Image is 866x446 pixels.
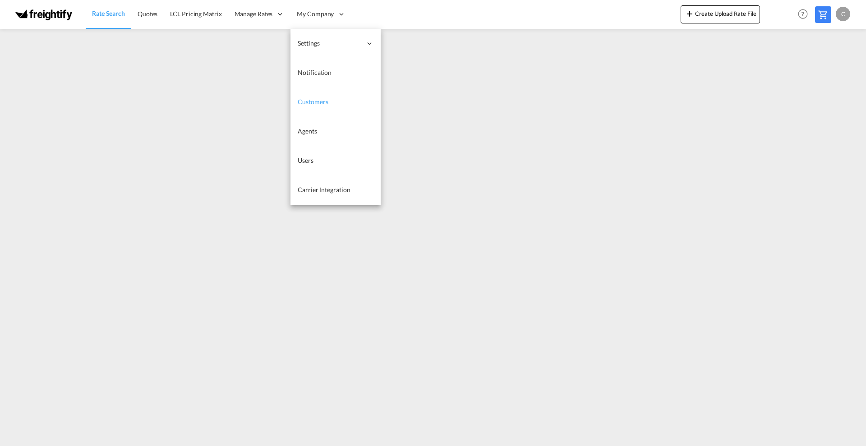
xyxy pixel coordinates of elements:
[290,146,381,175] a: Users
[298,156,313,164] span: Users
[235,9,273,18] span: Manage Rates
[290,29,381,58] div: Settings
[298,98,328,106] span: Customers
[290,58,381,87] a: Notification
[298,186,350,193] span: Carrier Integration
[795,6,811,22] span: Help
[681,5,760,23] button: icon-plus 400-fgCreate Upload Rate File
[836,7,850,21] div: C
[298,127,317,135] span: Agents
[138,10,157,18] span: Quotes
[290,175,381,205] a: Carrier Integration
[298,39,362,48] span: Settings
[170,10,221,18] span: LCL Pricing Matrix
[795,6,815,23] div: Help
[290,117,381,146] a: Agents
[298,69,332,76] span: Notification
[684,8,695,19] md-icon: icon-plus 400-fg
[297,9,334,18] span: My Company
[92,9,125,17] span: Rate Search
[14,4,74,24] img: 174eade0818d11f0a363573f706af363.png
[290,87,381,117] a: Customers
